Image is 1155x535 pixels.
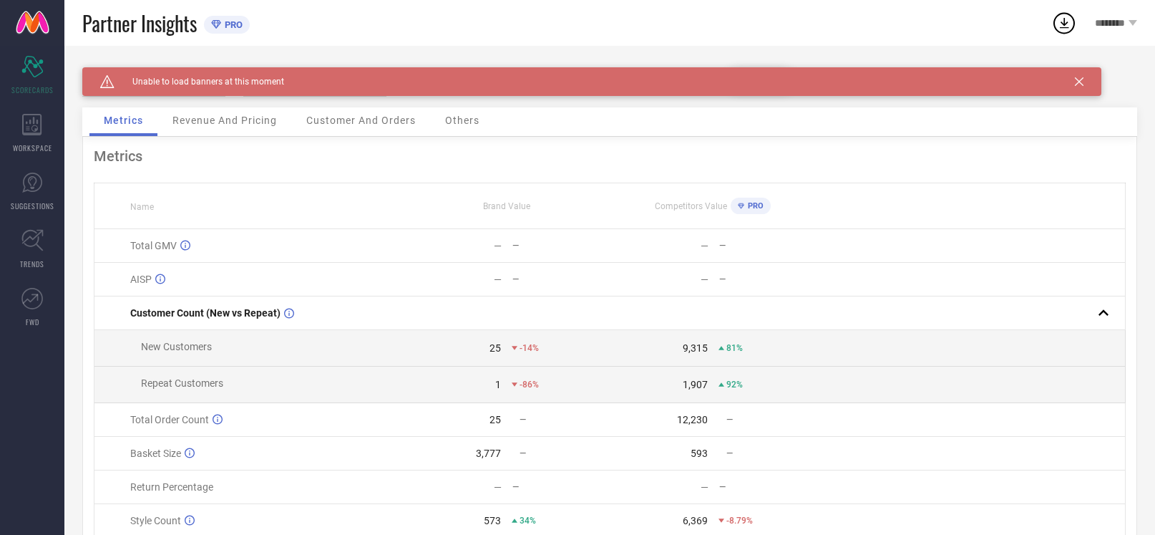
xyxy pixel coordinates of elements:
[221,19,243,30] span: PRO
[512,241,609,251] div: —
[520,380,539,390] span: -86%
[141,341,212,352] span: New Customers
[130,307,281,319] span: Customer Count (New vs Repeat)
[726,516,753,526] span: -8.79%
[701,481,708,493] div: —
[94,148,1126,165] div: Metrics
[130,515,181,526] span: Style Count
[512,482,609,492] div: —
[11,201,54,211] span: SUGGESTIONS
[130,414,209,425] span: Total Order Count
[719,482,816,492] div: —
[512,274,609,284] div: —
[683,515,708,526] div: 6,369
[655,201,727,211] span: Competitors Value
[1051,10,1077,36] div: Open download list
[130,481,213,493] span: Return Percentage
[726,343,743,353] span: 81%
[11,85,54,95] span: SCORECARDS
[476,448,501,459] div: 3,777
[726,415,733,425] span: —
[494,274,502,285] div: —
[445,115,479,126] span: Others
[483,201,530,211] span: Brand Value
[489,342,501,354] div: 25
[520,415,526,425] span: —
[691,448,708,459] div: 593
[13,143,52,153] span: WORKSPACE
[141,377,223,389] span: Repeat Customers
[82,67,225,77] div: Brand
[104,115,143,126] span: Metrics
[494,481,502,493] div: —
[701,240,708,251] div: —
[82,9,197,38] span: Partner Insights
[172,115,277,126] span: Revenue And Pricing
[489,414,501,425] div: 25
[130,274,152,285] span: AISP
[495,379,501,390] div: 1
[719,241,816,251] div: —
[744,201,764,211] span: PRO
[520,516,536,526] span: 34%
[683,379,708,390] div: 1,907
[20,259,44,269] span: TRENDS
[130,448,181,459] span: Basket Size
[130,240,177,251] span: Total GMV
[114,77,284,87] span: Unable to load banners at this moment
[677,414,708,425] div: 12,230
[494,240,502,251] div: —
[130,202,154,212] span: Name
[683,342,708,354] div: 9,315
[701,274,708,285] div: —
[520,448,526,458] span: —
[719,274,816,284] div: —
[726,448,733,458] span: —
[484,515,501,526] div: 573
[726,380,743,390] span: 92%
[306,115,416,126] span: Customer And Orders
[26,317,39,327] span: FWD
[520,343,539,353] span: -14%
